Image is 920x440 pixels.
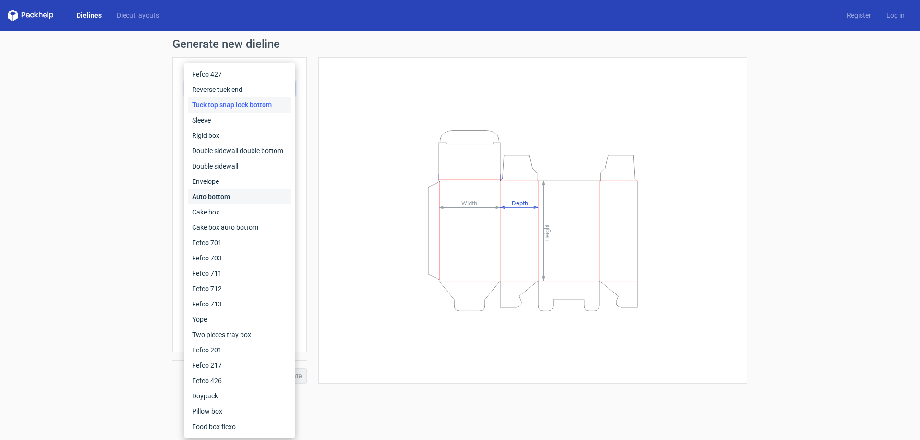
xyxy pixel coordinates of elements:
a: Register [839,11,879,20]
h1: Generate new dieline [172,38,747,50]
div: Double sidewall [188,158,291,174]
div: Sleeve [188,113,291,128]
div: Doypack [188,388,291,404]
div: Fefco 711 [188,266,291,281]
div: Tuck top snap lock bottom [188,97,291,113]
tspan: Depth [512,199,528,206]
div: Cake box auto bottom [188,220,291,235]
div: Pillow box [188,404,291,419]
a: Diecut layouts [109,11,167,20]
div: Fefco 713 [188,296,291,312]
a: Log in [879,11,912,20]
div: Fefco 712 [188,281,291,296]
tspan: Height [543,224,551,241]
tspan: Width [461,199,477,206]
div: Fefco 426 [188,373,291,388]
div: Two pieces tray box [188,327,291,342]
div: Fefco 201 [188,342,291,358]
div: Rigid box [188,128,291,143]
div: Food box flexo [188,419,291,434]
div: Reverse tuck end [188,82,291,97]
div: Auto bottom [188,189,291,204]
div: Envelope [188,174,291,189]
div: Yope [188,312,291,327]
div: Fefco 701 [188,235,291,250]
a: Dielines [69,11,109,20]
div: Cake box [188,204,291,220]
div: Fefco 217 [188,358,291,373]
div: Fefco 427 [188,67,291,82]
div: Double sidewall double bottom [188,143,291,158]
div: Fefco 703 [188,250,291,266]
